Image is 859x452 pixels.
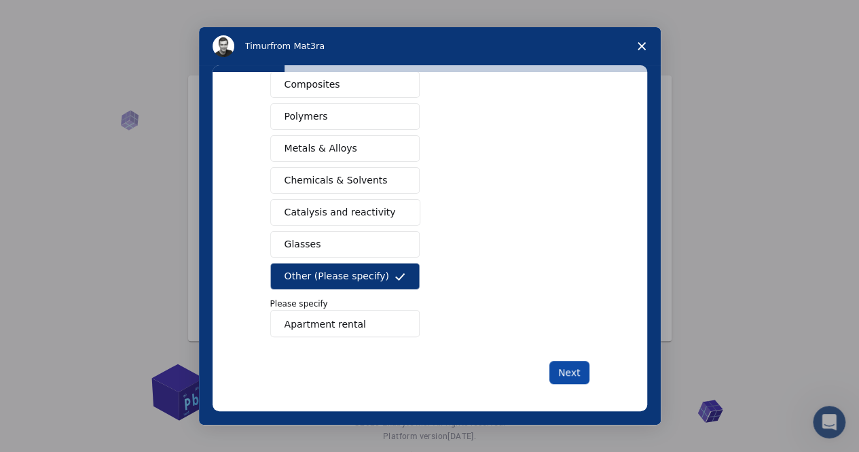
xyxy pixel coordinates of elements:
button: Chemicals & Solvents [270,167,420,194]
button: Other (Please specify) [270,263,420,290]
span: Other (Please specify) [285,269,389,283]
input: Enter response [270,310,420,337]
span: Close survey [623,27,661,65]
button: Glasses [270,231,420,258]
span: Composites [285,77,340,92]
span: Polymers [285,109,328,124]
span: from Mat3ra [270,41,325,51]
span: Metals & Alloys [285,141,357,156]
button: Polymers [270,103,420,130]
span: Catalysis and reactivity [285,205,396,220]
span: Timur [245,41,270,51]
button: Next [549,361,589,384]
p: Please specify [270,298,589,310]
button: Metals & Alloys [270,135,420,162]
span: Chemicals & Solvents [285,173,388,188]
button: Composites [270,71,420,98]
span: Glasses [285,237,321,251]
span: Support [27,10,76,22]
img: Profile image for Timur [213,35,234,57]
button: Catalysis and reactivity [270,199,421,226]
